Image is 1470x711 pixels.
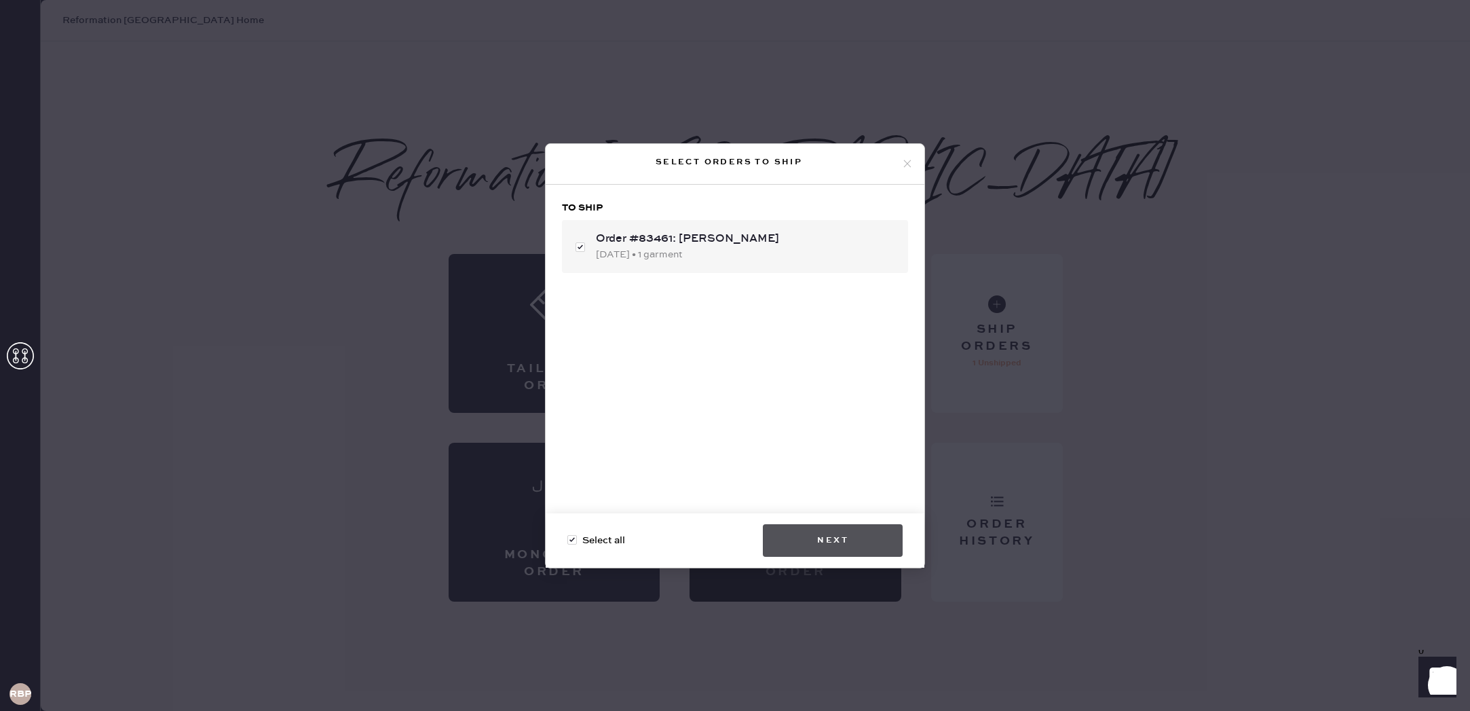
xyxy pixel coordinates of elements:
h3: To ship [562,201,908,215]
h3: RBPA [10,689,31,699]
span: Select all [582,533,625,548]
div: Order #83461: [PERSON_NAME] [596,231,897,247]
iframe: Front Chat [1406,650,1464,708]
button: Next [763,524,903,557]
div: [DATE] • 1 garment [596,247,897,262]
div: Select orders to ship [557,154,901,170]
